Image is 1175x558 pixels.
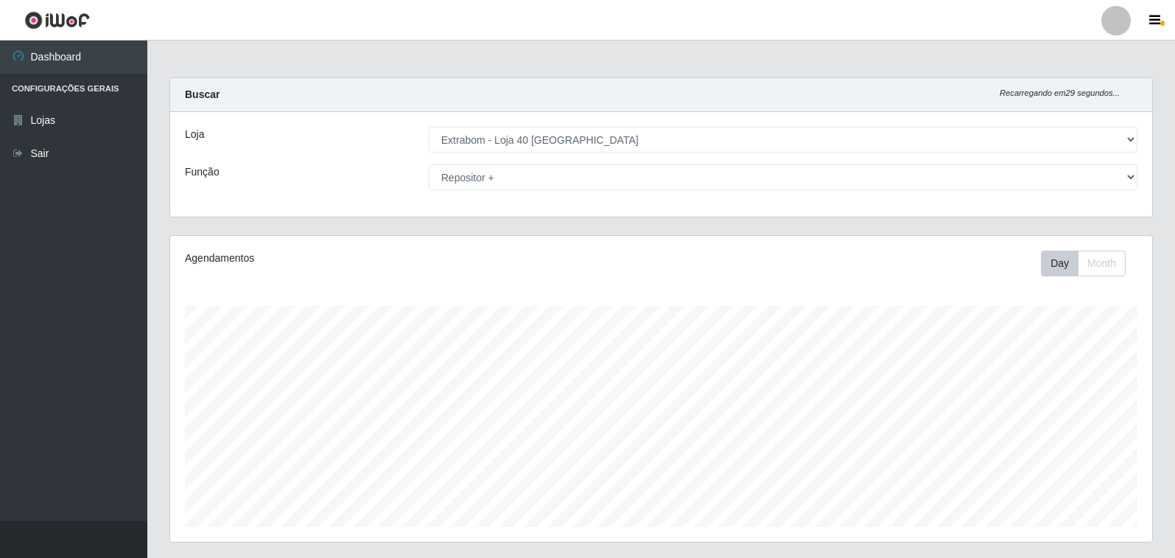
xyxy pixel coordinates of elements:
button: Month [1078,251,1126,276]
label: Função [185,164,220,180]
div: First group [1041,251,1126,276]
label: Loja [185,127,204,142]
i: Recarregando em 29 segundos... [1000,88,1120,97]
div: Agendamentos [185,251,569,266]
div: Toolbar with button groups [1041,251,1137,276]
strong: Buscar [185,88,220,100]
img: CoreUI Logo [24,11,90,29]
button: Day [1041,251,1078,276]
